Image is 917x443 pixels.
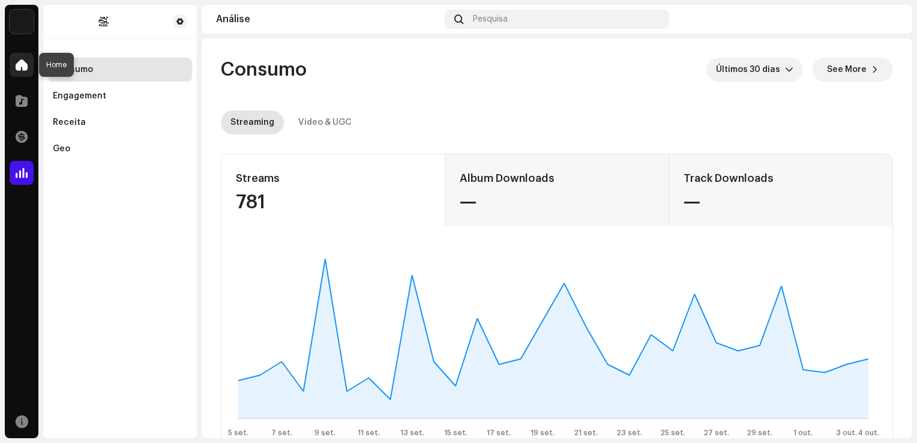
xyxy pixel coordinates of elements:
text: 4 out. [858,429,879,436]
text: 17 set. [487,429,511,436]
div: 781 [236,193,430,212]
text: 5 set. [228,429,248,436]
text: 21 set. [574,429,598,436]
div: — [684,193,878,212]
text: 7 set. [271,429,292,436]
text: 19 set. [531,429,555,436]
div: Análise [216,14,440,24]
text: 25 set. [660,429,685,436]
div: Streams [236,169,430,188]
text: 27 set. [703,429,729,436]
div: Receita [53,118,86,127]
button: See More [813,58,893,82]
div: Geo [53,144,70,154]
img: f599b786-36f7-43ff-9e93-dc84791a6e00 [53,14,154,29]
text: 15 set. [444,429,468,436]
span: See More [827,58,867,82]
div: Consumo [53,65,93,74]
text: 23 set. [616,429,642,436]
re-m-nav-item: Engagement [48,84,192,108]
text: 29 set. [747,429,772,436]
span: Últimos 30 dias [716,58,785,82]
img: 3855b57e-1267-4b8d-acd9-13795e633ae2 [879,10,898,29]
div: Streaming [230,110,274,134]
div: Track Downloads [684,169,878,188]
text: 1 out. [793,429,813,436]
div: Video & UGC [298,110,352,134]
div: Engagement [53,91,106,101]
re-m-nav-item: Receita [48,110,192,134]
text: 3 out. [836,429,857,436]
re-m-nav-item: Consumo [48,58,192,82]
text: 9 set. [314,429,335,436]
re-m-nav-item: Geo [48,137,192,161]
text: 11 set. [358,429,380,436]
div: — [460,193,655,212]
text: 13 set. [400,429,424,436]
div: dropdown trigger [785,58,793,82]
div: Album Downloads [460,169,655,188]
span: Pesquisa [473,14,508,24]
img: c86870aa-2232-4ba3-9b41-08f587110171 [10,10,34,34]
span: Consumo [221,58,307,82]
